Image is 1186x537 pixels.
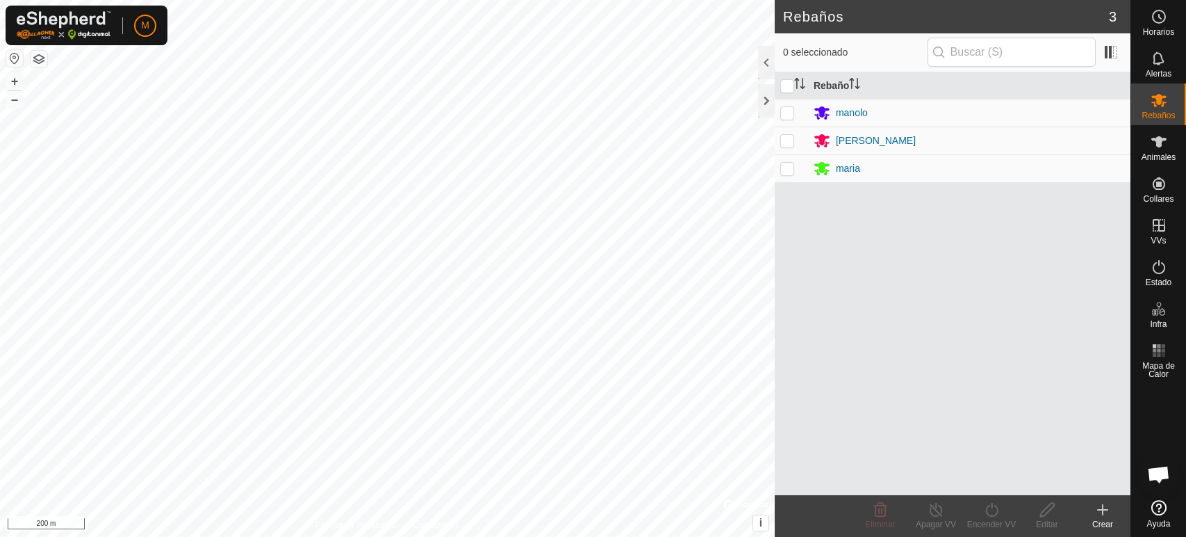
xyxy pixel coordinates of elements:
span: Infra [1150,320,1167,328]
span: M [141,18,149,33]
div: manolo [836,106,868,120]
div: Encender VV [964,518,1019,531]
div: Editar [1019,518,1075,531]
span: Rebaños [1142,111,1175,120]
span: Eliminar [865,520,895,529]
span: Estado [1146,278,1171,287]
div: Crear [1075,518,1130,531]
div: Apagar VV [908,518,964,531]
span: Animales [1142,153,1176,161]
a: Contáctenos [412,519,459,531]
div: maria [836,161,860,176]
button: i [753,515,768,531]
span: 3 [1109,6,1117,27]
button: – [6,91,23,108]
span: Collares [1143,195,1173,203]
span: VVs [1151,237,1166,245]
span: 0 seleccionado [783,45,928,60]
span: Ayuda [1147,520,1171,528]
p-sorticon: Activar para ordenar [849,80,860,91]
div: [PERSON_NAME] [836,134,916,148]
input: Buscar (S) [928,38,1096,67]
img: Logo Gallagher [17,11,111,40]
button: Restablecer Mapa [6,50,23,67]
span: Horarios [1143,28,1174,36]
th: Rebaño [808,72,1130,99]
span: Mapa de Calor [1135,362,1183,378]
p-sorticon: Activar para ordenar [794,80,805,91]
span: Alertas [1146,70,1171,78]
a: Ayuda [1131,495,1186,534]
a: Política de Privacidad [315,519,395,531]
button: Capas del Mapa [31,51,47,67]
h2: Rebaños [783,8,1109,25]
div: Otwarty czat [1138,454,1180,495]
span: i [759,517,762,529]
button: + [6,73,23,90]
